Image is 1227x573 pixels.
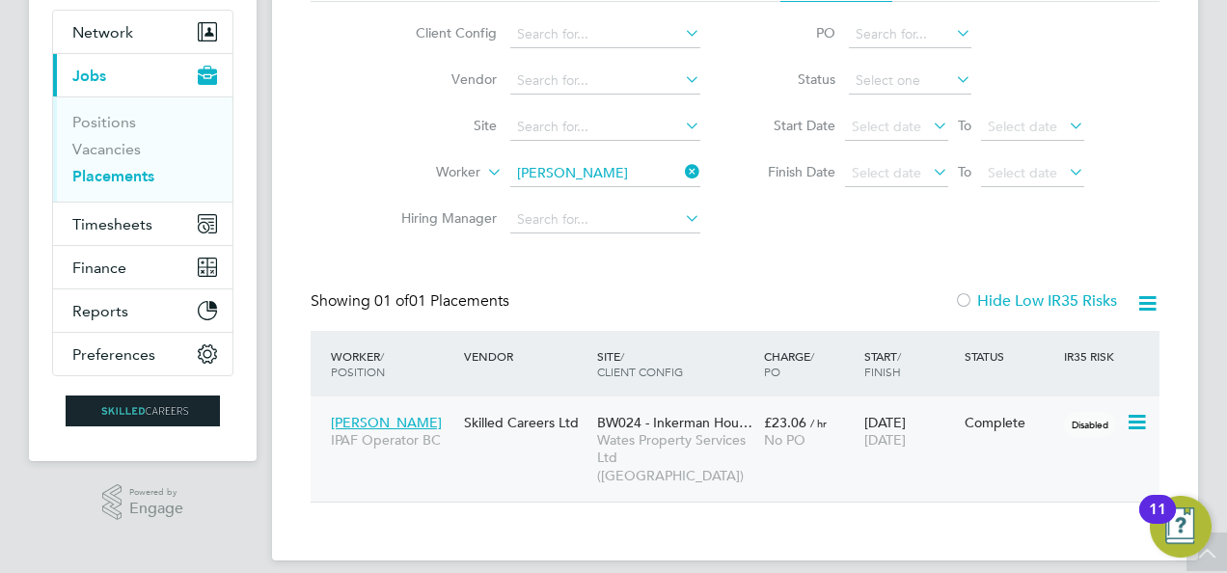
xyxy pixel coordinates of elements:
[759,339,859,389] div: Charge
[592,339,759,389] div: Site
[988,164,1057,181] span: Select date
[952,113,977,138] span: To
[849,68,971,95] input: Select one
[749,163,835,180] label: Finish Date
[374,291,509,311] span: 01 Placements
[53,54,232,96] button: Jobs
[53,11,232,53] button: Network
[72,302,128,320] span: Reports
[331,414,442,431] span: [PERSON_NAME]
[849,21,971,48] input: Search for...
[510,21,700,48] input: Search for...
[53,289,232,332] button: Reports
[72,167,154,185] a: Placements
[311,291,513,312] div: Showing
[129,484,183,501] span: Powered by
[374,291,409,311] span: 01 of
[952,159,977,184] span: To
[331,431,454,449] span: IPAF Operator BC
[331,348,385,379] span: / Position
[102,484,184,521] a: Powered byEngage
[954,291,1117,311] label: Hide Low IR35 Risks
[72,345,155,364] span: Preferences
[72,259,126,277] span: Finance
[810,416,827,430] span: / hr
[72,215,152,233] span: Timesheets
[129,501,183,517] span: Engage
[510,114,700,141] input: Search for...
[764,348,814,379] span: / PO
[53,333,232,375] button: Preferences
[852,164,921,181] span: Select date
[72,140,141,158] a: Vacancies
[1150,496,1212,558] button: Open Resource Center, 11 new notifications
[459,404,592,441] div: Skilled Careers Ltd
[764,414,806,431] span: £23.06
[852,118,921,135] span: Select date
[369,163,480,182] label: Worker
[749,70,835,88] label: Status
[859,404,960,458] div: [DATE]
[72,113,136,131] a: Positions
[510,206,700,233] input: Search for...
[960,339,1060,373] div: Status
[510,160,700,187] input: Search for...
[386,24,497,41] label: Client Config
[386,209,497,227] label: Hiring Manager
[597,414,752,431] span: BW024 - Inkerman Hou…
[386,70,497,88] label: Vendor
[988,118,1057,135] span: Select date
[53,96,232,202] div: Jobs
[597,431,754,484] span: Wates Property Services Ltd ([GEOGRAPHIC_DATA])
[1064,412,1116,437] span: Disabled
[749,117,835,134] label: Start Date
[459,339,592,373] div: Vendor
[749,24,835,41] label: PO
[764,431,805,449] span: No PO
[510,68,700,95] input: Search for...
[597,348,683,379] span: / Client Config
[72,23,133,41] span: Network
[53,203,232,245] button: Timesheets
[859,339,960,389] div: Start
[72,67,106,85] span: Jobs
[52,396,233,426] a: Go to home page
[386,117,497,134] label: Site
[326,339,459,389] div: Worker
[965,414,1055,431] div: Complete
[326,403,1159,420] a: [PERSON_NAME]IPAF Operator BCSkilled Careers LtdBW024 - Inkerman Hou…Wates Property Services Ltd ...
[66,396,220,426] img: skilledcareers-logo-retina.png
[864,431,906,449] span: [DATE]
[1149,509,1166,534] div: 11
[1059,339,1126,373] div: IR35 Risk
[864,348,901,379] span: / Finish
[53,246,232,288] button: Finance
